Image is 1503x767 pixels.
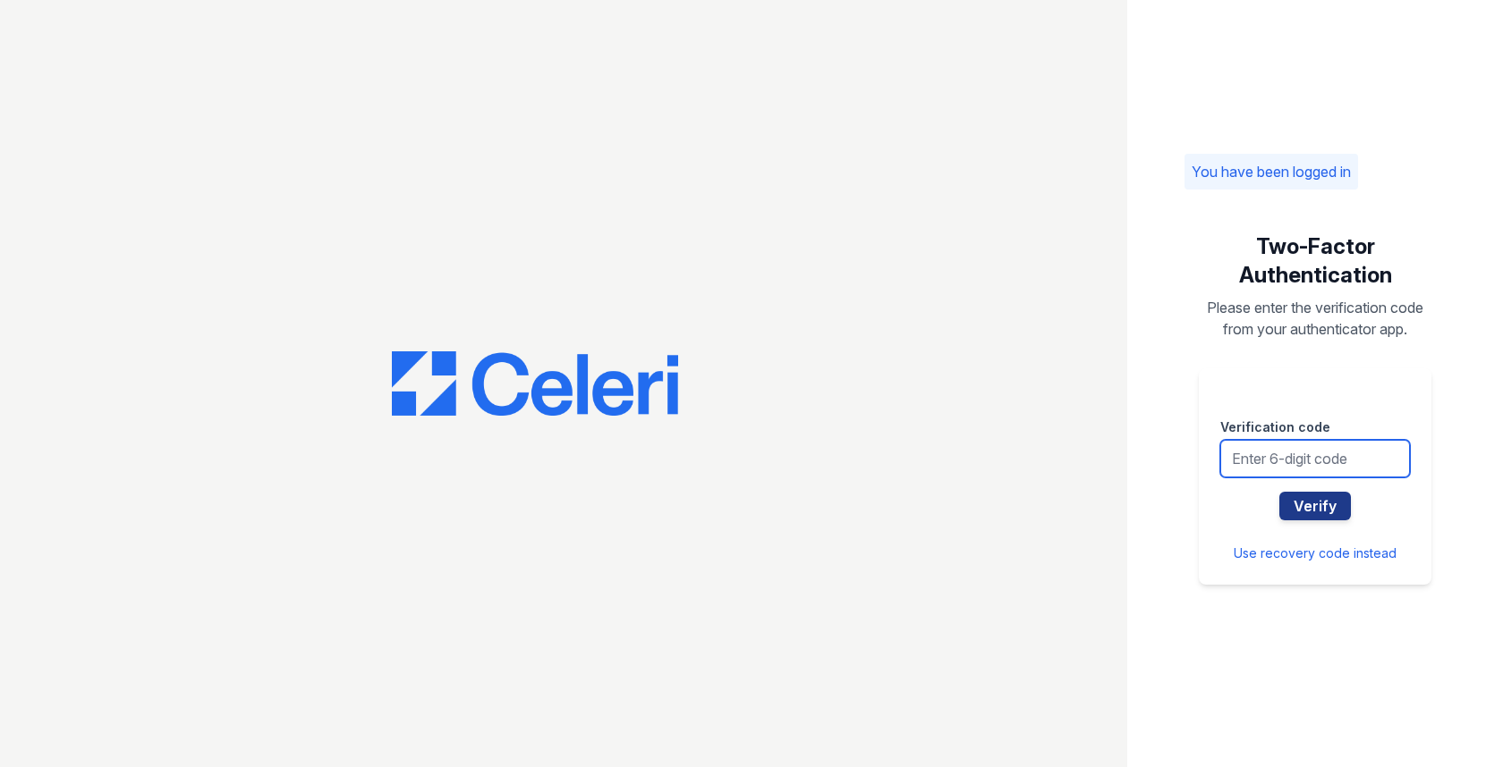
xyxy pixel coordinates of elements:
input: Enter 6-digit code [1220,440,1410,477]
img: CE_Logo_Blue-a8612792a0a2168367f1c8372b55b34899dd931a85d93a1a3d3e32e68fde9ad4.png [392,351,678,416]
p: Please enter the verification code from your authenticator app. [1199,297,1431,340]
button: Verify [1279,492,1351,520]
h1: Two-Factor Authentication [1199,232,1431,290]
label: Verification code [1220,418,1330,436]
a: Use recovery code instead [1234,545,1397,560]
p: You have been logged in [1192,161,1351,182]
